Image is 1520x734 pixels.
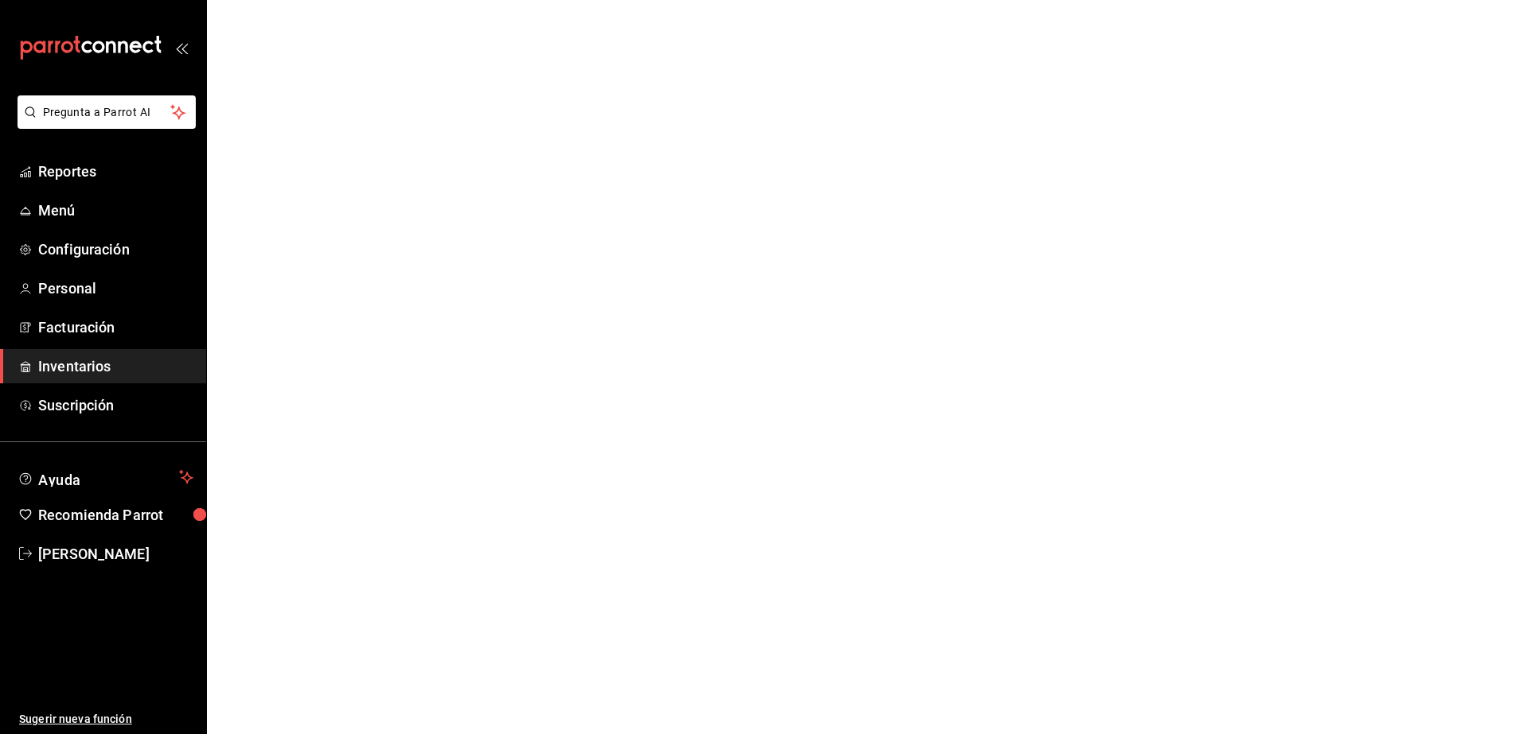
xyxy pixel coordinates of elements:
[38,355,193,377] span: Inventarios
[19,711,193,728] span: Sugerir nueva función
[38,394,193,416] span: Suscripción
[38,543,193,565] span: [PERSON_NAME]
[18,95,196,129] button: Pregunta a Parrot AI
[38,468,173,487] span: Ayuda
[38,504,193,526] span: Recomienda Parrot
[11,115,196,132] a: Pregunta a Parrot AI
[43,104,171,121] span: Pregunta a Parrot AI
[38,317,193,338] span: Facturación
[38,200,193,221] span: Menú
[38,161,193,182] span: Reportes
[38,278,193,299] span: Personal
[38,239,193,260] span: Configuración
[175,41,188,54] button: open_drawer_menu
